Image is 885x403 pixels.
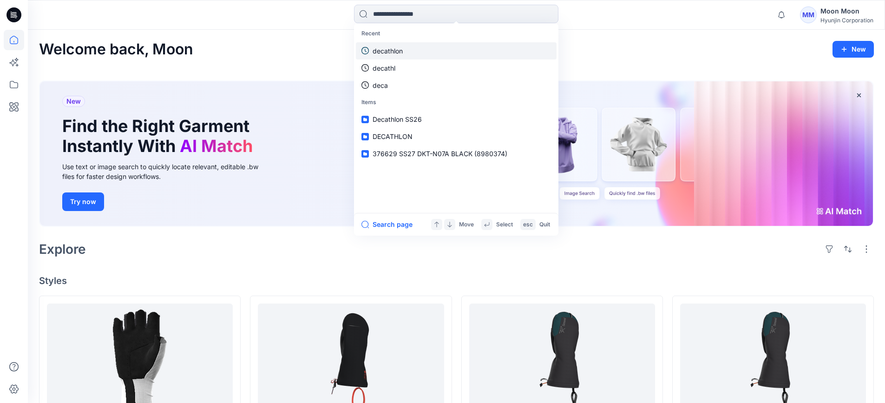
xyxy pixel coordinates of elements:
a: DECATHLON [356,128,557,145]
span: DECATHLON [373,132,413,140]
div: Moon Moon [820,6,873,17]
a: 376629 SS27 DKT-N07A BLACK (8980374) [356,145,557,162]
h1: Find the Right Garment Instantly With [62,116,257,156]
a: Decathlon SS26 [356,111,557,128]
button: New [833,41,874,58]
p: Move [459,220,474,230]
a: decathl [356,59,557,77]
p: Quit [539,220,550,230]
div: MM [800,7,817,23]
button: Try now [62,192,104,211]
p: Select [496,220,513,230]
a: deca [356,77,557,94]
button: Search page [361,219,413,230]
p: Recent [356,25,557,42]
p: esc [523,220,533,230]
span: 376629 SS27 DKT-N07A BLACK (8980374) [373,150,507,158]
h2: Welcome back, Moon [39,41,193,58]
p: decathlon [373,46,403,56]
div: Hyunjin Corporation [820,17,873,24]
h2: Explore [39,242,86,257]
span: Decathlon SS26 [373,115,422,123]
h4: Styles [39,275,874,286]
span: AI Match [180,136,253,156]
p: Items [356,94,557,111]
p: decathl [373,63,395,73]
a: decathlon [356,42,557,59]
span: New [66,96,81,107]
p: deca [373,80,388,90]
div: Use text or image search to quickly locate relevant, editable .bw files for faster design workflows. [62,162,271,181]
